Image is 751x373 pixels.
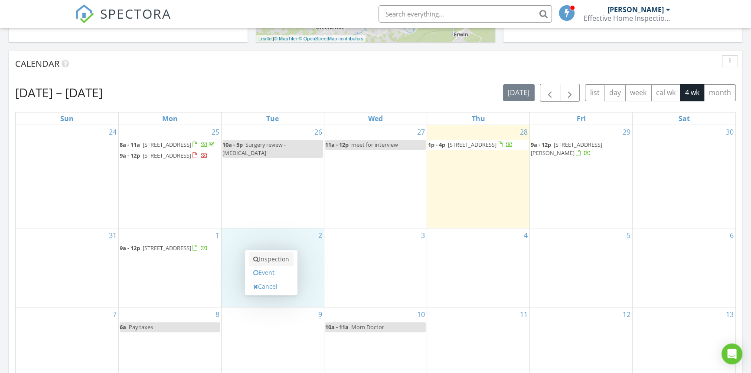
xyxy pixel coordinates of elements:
[274,36,297,41] a: © MapTiler
[120,323,126,331] span: 6a
[249,266,294,280] a: Event
[530,125,633,228] td: Go to August 29, 2025
[325,323,349,331] span: 10a - 11a
[419,228,427,242] a: Go to September 3, 2025
[313,125,324,139] a: Go to August 26, 2025
[120,244,208,252] a: 9a - 12p [STREET_ADDRESS]
[531,141,551,149] span: 9a - 12p
[470,112,487,125] a: Thursday
[118,125,221,228] td: Go to August 25, 2025
[258,36,273,41] a: Leaflet
[651,84,681,101] button: cal wk
[160,112,180,125] a: Monday
[584,14,670,23] div: Effective Home Inspections of Tennessee LLC
[249,252,294,266] a: Inspection
[75,4,94,23] img: The Best Home Inspection Software - Spectora
[415,307,427,321] a: Go to September 10, 2025
[724,125,735,139] a: Go to August 30, 2025
[351,141,398,149] span: meet for interview
[379,5,552,23] input: Search everything...
[575,112,588,125] a: Friday
[111,307,118,321] a: Go to September 7, 2025
[75,12,171,30] a: SPECTORA
[59,112,75,125] a: Sunday
[222,141,286,157] span: Surgery review - [MEDICAL_DATA]
[625,84,652,101] button: week
[118,228,221,307] td: Go to September 1, 2025
[264,112,281,125] a: Tuesday
[518,125,529,139] a: Go to August 28, 2025
[324,228,427,307] td: Go to September 3, 2025
[530,228,633,307] td: Go to September 5, 2025
[210,125,221,139] a: Go to August 25, 2025
[15,58,59,69] span: Calendar
[633,125,735,228] td: Go to August 30, 2025
[107,125,118,139] a: Go to August 24, 2025
[324,125,427,228] td: Go to August 27, 2025
[120,243,220,254] a: 9a - 12p [STREET_ADDRESS]
[724,307,735,321] a: Go to September 13, 2025
[214,228,221,242] a: Go to September 1, 2025
[680,84,704,101] button: 4 wk
[540,84,560,102] button: Previous
[143,152,191,159] span: [STREET_ADDRESS]
[221,125,324,228] td: Go to August 26, 2025
[428,140,529,150] a: 1p - 4p [STREET_ADDRESS]
[607,5,664,14] div: [PERSON_NAME]
[728,228,735,242] a: Go to September 6, 2025
[120,141,216,149] a: 8a - 11a [STREET_ADDRESS]
[317,228,324,242] a: Go to September 2, 2025
[518,307,529,321] a: Go to September 11, 2025
[15,84,103,101] h2: [DATE] – [DATE]
[351,323,384,331] span: Mom Doctor
[427,228,530,307] td: Go to September 4, 2025
[415,125,427,139] a: Go to August 27, 2025
[120,151,220,161] a: 9a - 12p [STREET_ADDRESS]
[143,141,191,149] span: [STREET_ADDRESS]
[107,228,118,242] a: Go to August 31, 2025
[621,307,632,321] a: Go to September 12, 2025
[522,228,529,242] a: Go to September 4, 2025
[317,307,324,321] a: Go to September 9, 2025
[427,125,530,228] td: Go to August 28, 2025
[221,228,324,307] td: Go to September 2, 2025
[120,141,140,149] span: 8a - 11a
[100,4,171,23] span: SPECTORA
[16,228,118,307] td: Go to August 31, 2025
[120,244,140,252] span: 9a - 12p
[325,141,349,149] span: 11a - 12p
[531,141,602,157] span: [STREET_ADDRESS][PERSON_NAME]
[722,343,742,364] div: Open Intercom Messenger
[448,141,496,149] span: [STREET_ADDRESS]
[560,84,580,102] button: Next
[222,141,243,149] span: 10a - 5p
[214,307,221,321] a: Go to September 8, 2025
[120,152,140,159] span: 9a - 12p
[16,125,118,228] td: Go to August 24, 2025
[366,112,385,125] a: Wednesday
[428,141,445,149] span: 1p - 4p
[585,84,604,101] button: list
[704,84,736,101] button: month
[120,152,208,159] a: 9a - 12p [STREET_ADDRESS]
[120,140,220,150] a: 8a - 11a [STREET_ADDRESS]
[249,280,294,294] a: Cancel
[621,125,632,139] a: Go to August 29, 2025
[531,141,602,157] a: 9a - 12p [STREET_ADDRESS][PERSON_NAME]
[129,323,153,331] span: Pay taxes
[503,84,535,101] button: [DATE]
[604,84,626,101] button: day
[633,228,735,307] td: Go to September 6, 2025
[143,244,191,252] span: [STREET_ADDRESS]
[299,36,363,41] a: © OpenStreetMap contributors
[256,35,366,43] div: |
[677,112,692,125] a: Saturday
[428,141,513,149] a: 1p - 4p [STREET_ADDRESS]
[531,140,631,158] a: 9a - 12p [STREET_ADDRESS][PERSON_NAME]
[625,228,632,242] a: Go to September 5, 2025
